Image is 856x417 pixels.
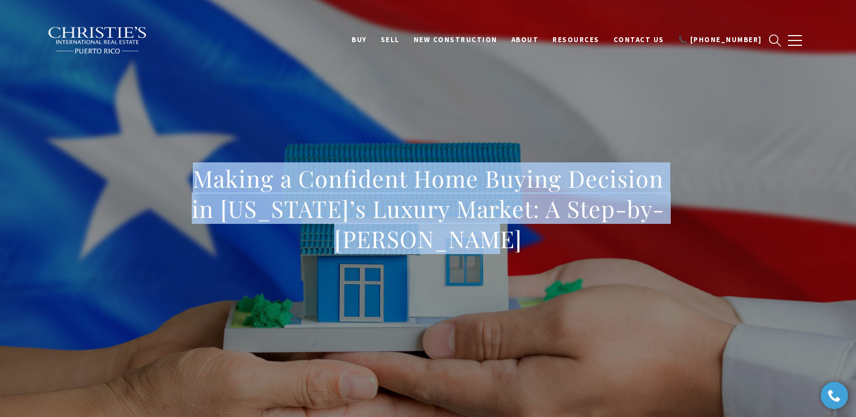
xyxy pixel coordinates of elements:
[678,35,762,44] span: 📞 [PHONE_NUMBER]
[504,30,546,50] a: About
[545,30,606,50] a: Resources
[345,30,374,50] a: BUY
[614,35,664,44] span: Contact Us
[414,35,497,44] span: New Construction
[374,30,407,50] a: SELL
[48,26,148,54] img: Christie's International Real Estate black text logo
[407,30,504,50] a: New Construction
[671,30,769,50] a: 📞 [PHONE_NUMBER]
[190,163,666,254] h1: Making a Confident Home Buying Decision in [US_STATE]’s Luxury Market: A Step-by-[PERSON_NAME]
